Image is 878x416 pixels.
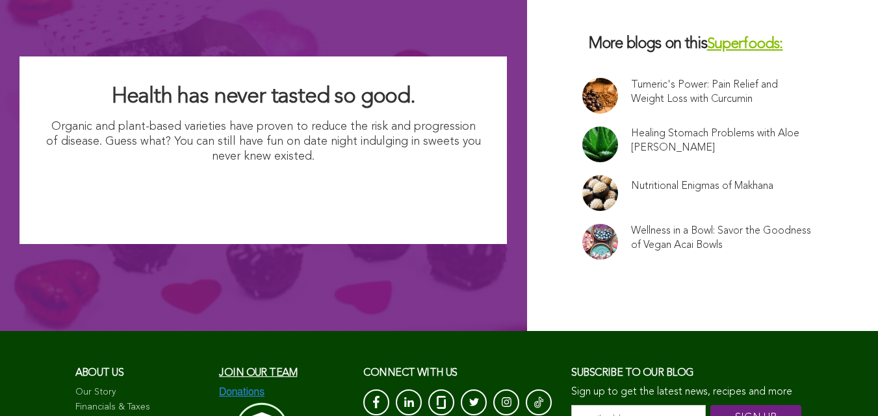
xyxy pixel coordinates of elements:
[45,119,481,165] p: Organic and plant-based varieties have proven to reduce the risk and progression of disease. Gues...
[631,127,812,155] a: Healing Stomach Problems with Aloe [PERSON_NAME]
[45,82,481,111] h2: Health has never tasted so good.
[582,34,823,55] h3: More blogs on this
[437,396,446,409] img: glassdoor_White
[707,37,783,52] a: Superfoods:
[534,396,543,409] img: Tik-Tok-Icon
[363,368,458,378] span: CONNECT with us
[75,386,207,399] a: Our Story
[219,368,297,378] a: Join our team
[75,368,124,378] span: About us
[75,401,207,414] a: Financials & Taxes
[631,224,812,252] a: Wellness in a Bowl: Savor the Goodness of Vegan Acai Bowls
[571,386,803,398] p: Sign up to get the latest news, recipes and more
[219,386,265,398] img: Donations
[631,179,773,193] a: Nutritional Enigmas of Makhana
[631,78,812,106] a: Tumeric's Power: Pain Relief and Weight Loss with Curcumin
[571,363,803,383] h3: Subscribe to our blog
[813,354,878,416] iframe: Chat Widget
[136,171,391,218] img: I Want Organic Shopping For Less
